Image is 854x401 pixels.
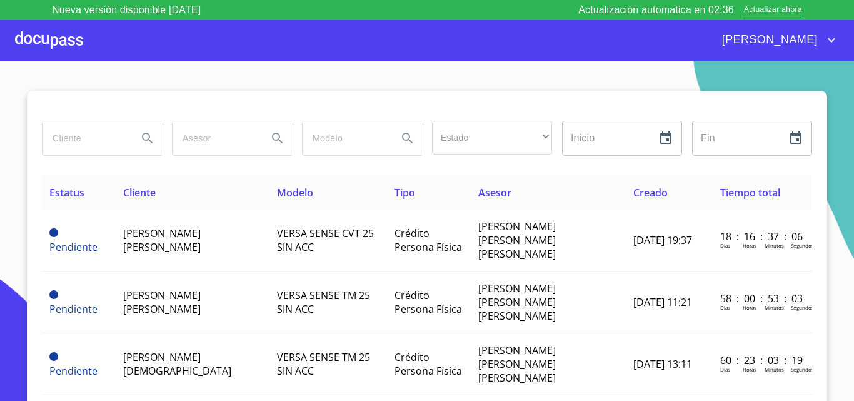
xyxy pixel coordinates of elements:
[791,366,814,373] p: Segundos
[123,350,231,378] span: [PERSON_NAME][DEMOGRAPHIC_DATA]
[123,226,201,254] span: [PERSON_NAME] [PERSON_NAME]
[720,366,730,373] p: Dias
[765,242,784,249] p: Minutos
[303,121,388,155] input: search
[49,302,98,316] span: Pendiente
[765,366,784,373] p: Minutos
[394,226,462,254] span: Crédito Persona Física
[720,353,805,367] p: 60 : 23 : 03 : 19
[277,350,370,378] span: VERSA SENSE TM 25 SIN ACC
[720,304,730,311] p: Dias
[578,3,734,18] p: Actualización automatica en 02:36
[478,186,511,200] span: Asesor
[743,304,756,311] p: Horas
[713,30,824,50] span: [PERSON_NAME]
[394,350,462,378] span: Crédito Persona Física
[52,3,201,18] p: Nueva versión disponible [DATE]
[393,123,423,153] button: Search
[49,228,58,237] span: Pendiente
[123,186,156,200] span: Cliente
[173,121,258,155] input: search
[49,364,98,378] span: Pendiente
[277,226,374,254] span: VERSA SENSE CVT 25 SIN ACC
[49,186,84,200] span: Estatus
[263,123,293,153] button: Search
[743,242,756,249] p: Horas
[432,121,552,155] div: ​
[791,242,814,249] p: Segundos
[791,304,814,311] p: Segundos
[277,186,313,200] span: Modelo
[633,357,692,371] span: [DATE] 13:11
[720,186,780,200] span: Tiempo total
[478,282,556,323] span: [PERSON_NAME] [PERSON_NAME] [PERSON_NAME]
[720,242,730,249] p: Dias
[744,4,802,17] span: Actualizar ahora
[478,220,556,261] span: [PERSON_NAME] [PERSON_NAME] [PERSON_NAME]
[394,288,462,316] span: Crédito Persona Física
[133,123,163,153] button: Search
[49,352,58,361] span: Pendiente
[633,233,692,247] span: [DATE] 19:37
[743,366,756,373] p: Horas
[633,186,668,200] span: Creado
[633,295,692,309] span: [DATE] 11:21
[713,30,839,50] button: account of current user
[478,343,556,385] span: [PERSON_NAME] [PERSON_NAME] [PERSON_NAME]
[720,230,805,243] p: 18 : 16 : 37 : 06
[765,304,784,311] p: Minutos
[123,288,201,316] span: [PERSON_NAME] [PERSON_NAME]
[720,292,805,305] p: 58 : 00 : 53 : 03
[49,240,98,254] span: Pendiente
[43,121,128,155] input: search
[394,186,415,200] span: Tipo
[277,288,370,316] span: VERSA SENSE TM 25 SIN ACC
[49,290,58,299] span: Pendiente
